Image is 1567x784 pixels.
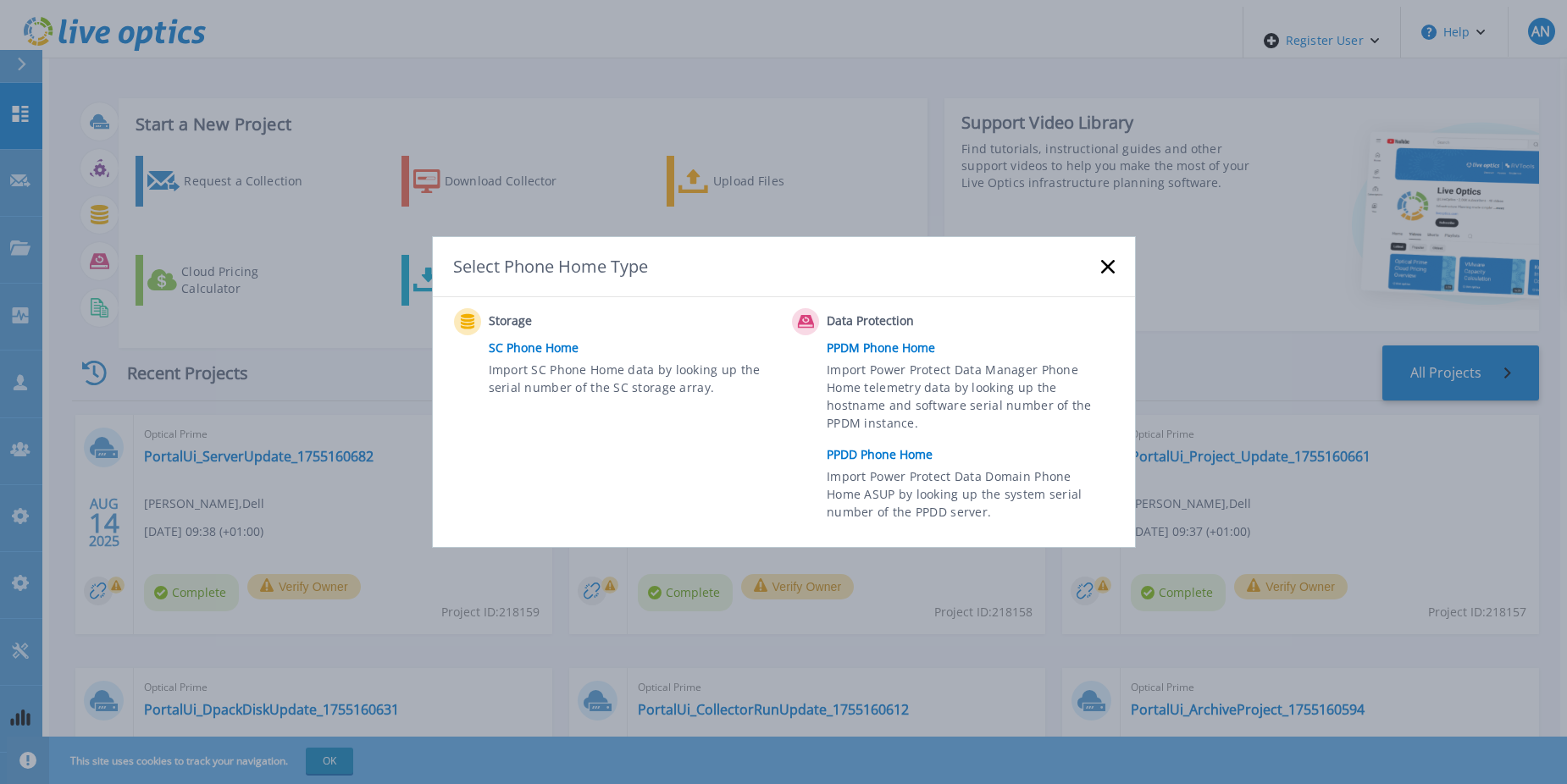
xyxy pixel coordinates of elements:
[489,335,784,361] a: SC Phone Home
[827,335,1122,361] a: PPDM Phone Home
[489,361,771,400] span: Import SC Phone Home data by looking up the serial number of the SC storage array.
[453,255,650,278] div: Select Phone Home Type
[827,312,995,332] span: Data Protection
[827,442,1122,467] a: PPDD Phone Home
[827,361,1109,439] span: Import Power Protect Data Manager Phone Home telemetry data by looking up the hostname and softwa...
[827,467,1109,526] span: Import Power Protect Data Domain Phone Home ASUP by looking up the system serial number of the PP...
[489,312,657,332] span: Storage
